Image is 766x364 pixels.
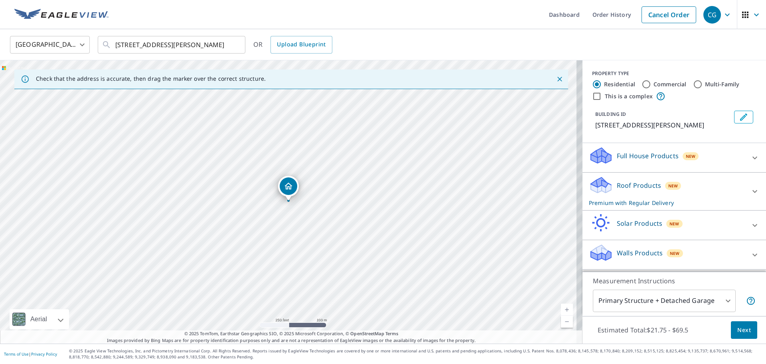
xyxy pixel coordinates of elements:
a: Terms of Use [4,351,29,357]
span: New [669,221,679,227]
p: | [4,352,57,356]
div: Roof ProductsNewPremium with Regular Delivery [589,176,760,207]
a: OpenStreetMap [350,330,384,336]
p: Roof Products [617,181,661,190]
div: Aerial [28,309,49,329]
span: Upload Blueprint [277,40,326,50]
img: EV Logo [14,9,109,21]
p: Check that the address is accurate, then drag the marker over the correct structure. [36,75,266,82]
button: Next [731,321,757,339]
div: OR [253,36,332,54]
span: New [686,153,696,159]
p: Premium with Regular Delivery [589,199,745,207]
button: Edit building 1 [734,111,753,123]
div: Full House ProductsNew [589,146,760,169]
a: Cancel Order [642,6,696,23]
a: Upload Blueprint [270,36,332,54]
label: Residential [604,80,635,88]
div: PROPERTY TYPE [592,70,756,77]
a: Current Level 17, Zoom Out [561,316,573,328]
div: CG [703,6,721,24]
p: Solar Products [617,219,662,228]
p: Walls Products [617,248,663,258]
label: Commercial [653,80,687,88]
div: Walls ProductsNew [589,243,760,266]
input: Search by address or latitude-longitude [115,34,229,56]
span: New [670,250,680,257]
p: Full House Products [617,151,679,161]
p: BUILDING ID [595,111,626,117]
a: Privacy Policy [31,351,57,357]
p: © 2025 Eagle View Technologies, Inc. and Pictometry International Corp. All Rights Reserved. Repo... [69,348,762,360]
div: [GEOGRAPHIC_DATA] [10,34,90,56]
div: Solar ProductsNew [589,214,760,237]
span: New [668,183,678,189]
p: Measurement Instructions [593,276,756,286]
a: Current Level 17, Zoom In [561,304,573,316]
span: Next [737,325,751,335]
button: Close [555,74,565,84]
div: Aerial [10,309,69,329]
p: Estimated Total: $21.75 - $69.5 [591,321,695,339]
p: [STREET_ADDRESS][PERSON_NAME] [595,120,731,130]
div: Primary Structure + Detached Garage [593,290,736,312]
span: © 2025 TomTom, Earthstar Geographics SIO, © 2025 Microsoft Corporation, © [184,330,399,337]
div: Dropped pin, building 1, Residential property, 8337 Siciliano St Boynton Beach, FL 33472 [278,176,299,201]
label: This is a complex [605,92,653,100]
span: Your report will include the primary structure and a detached garage if one exists. [746,296,756,306]
label: Multi-Family [705,80,740,88]
a: Terms [385,330,399,336]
